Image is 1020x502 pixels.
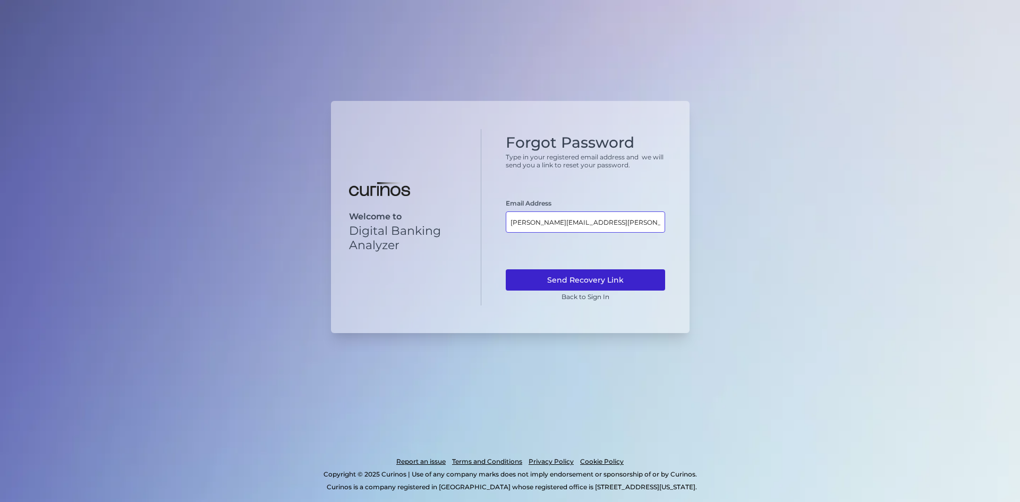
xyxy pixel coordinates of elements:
[349,211,463,222] p: Welcome to
[506,153,665,169] p: Type in your registered email address and we will send you a link to reset your password.
[55,481,968,494] p: Curinos is a company registered in [GEOGRAPHIC_DATA] whose registered office is [STREET_ADDRESS][...
[52,468,968,481] p: Copyright © 2025 Curinos | Use of any company marks does not imply endorsement or sponsorship of ...
[506,199,551,207] label: Email Address
[529,455,574,468] a: Privacy Policy
[506,211,665,233] input: Email
[349,224,463,252] p: Digital Banking Analyzer
[452,455,522,468] a: Terms and Conditions
[349,182,410,196] img: Digital Banking Analyzer
[506,269,665,291] button: Send Recovery Link
[580,455,624,468] a: Cookie Policy
[396,455,446,468] a: Report an issue
[506,134,665,152] h1: Forgot Password
[562,293,609,301] a: Back to Sign In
